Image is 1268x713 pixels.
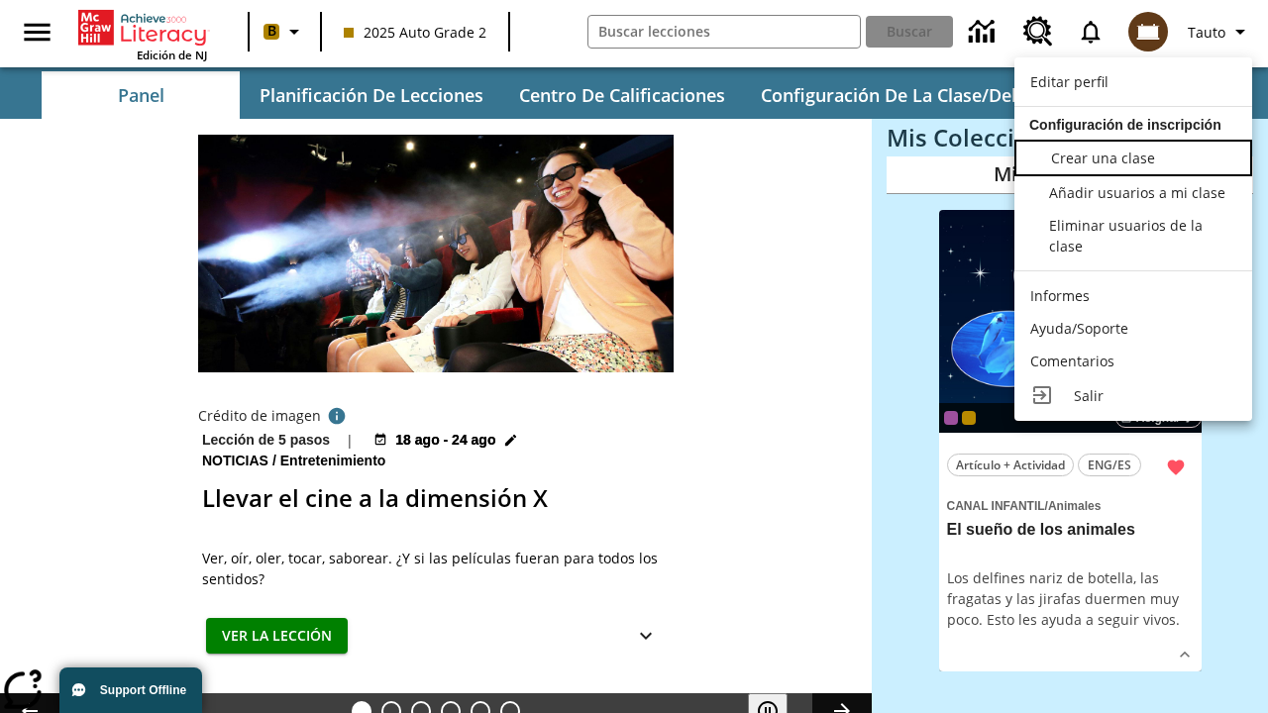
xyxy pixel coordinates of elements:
span: Añadir usuarios a mi clase [1049,183,1225,202]
span: Configuración de inscripción [1029,117,1221,133]
span: Informes [1030,286,1090,305]
span: Salir [1074,386,1104,405]
span: Comentarios [1030,352,1114,370]
span: Eliminar usuarios de la clase [1049,216,1203,255]
span: Crear una clase [1051,149,1155,167]
span: Editar perfil [1030,72,1109,91]
body: Máximo 600 caracteres [16,16,395,38]
span: Ayuda/Soporte [1030,319,1128,338]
